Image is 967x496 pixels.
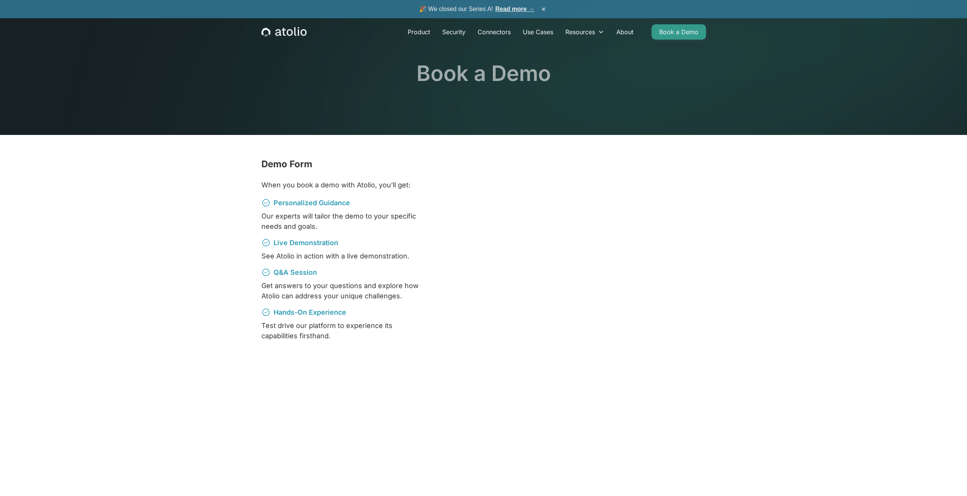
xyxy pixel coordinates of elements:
a: Security [436,24,472,40]
a: About [610,24,639,40]
div: Resources [559,24,610,40]
strong: Demo Form [261,158,312,170]
p: Personalized Guidance [274,198,350,208]
h1: Book a Demo [261,61,706,86]
a: Book a Demo [652,24,706,40]
p: Get answers to your questions and explore how Atolio can address your unique challenges. [261,280,436,301]
a: Product [402,24,436,40]
p: Q&A Session [274,267,317,277]
a: Connectors [472,24,517,40]
span: 🎉 We closed our Series A! [419,5,535,14]
button: × [539,5,548,13]
p: When you book a demo with Atolio, you’ll get: [261,180,436,190]
a: Use Cases [517,24,559,40]
p: Hands-On Experience [274,307,346,317]
div: Resources [565,27,595,36]
p: Live Demonstration [274,238,338,248]
p: Our experts will tailor the demo to your specific needs and goals. [261,211,436,231]
a: Read more → [495,6,535,12]
p: Test drive our platform to experience its capabilities firsthand. [261,320,419,341]
p: See Atolio in action with a live demonstration. [261,251,436,261]
a: home [261,27,307,37]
